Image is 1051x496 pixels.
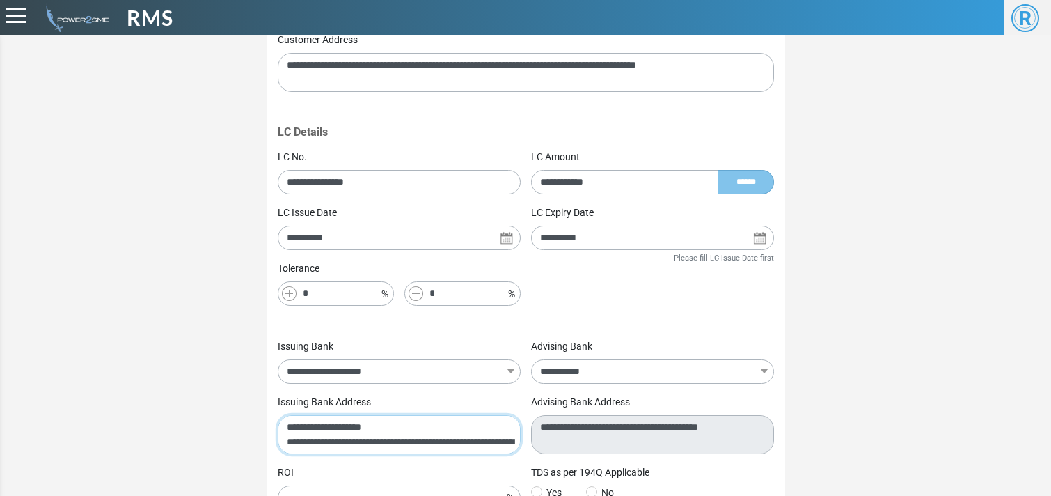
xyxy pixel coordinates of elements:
[278,150,307,164] label: LC No.
[1011,4,1039,32] span: R
[278,206,337,220] label: LC Issue Date
[674,254,774,263] small: Please fill LC issue Date first
[531,395,630,410] label: Advising Bank Address
[508,287,515,302] i: %
[282,286,297,301] img: Plus
[753,231,767,245] img: Search
[278,465,294,480] label: ROI
[278,33,358,47] label: Customer Address
[278,261,319,276] label: Tolerance
[409,286,423,301] img: Minus
[531,150,580,164] label: LC Amount
[531,339,592,354] label: Advising Bank
[500,231,514,245] img: Search
[278,125,774,139] h4: LC Details
[40,3,109,32] img: admin
[381,287,388,302] i: %
[531,206,594,220] label: LC Expiry Date
[531,465,649,480] label: TDS as per 194Q Applicable
[127,2,173,33] span: RMS
[278,395,371,410] label: Issuing Bank Address
[278,339,333,354] label: Issuing Bank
